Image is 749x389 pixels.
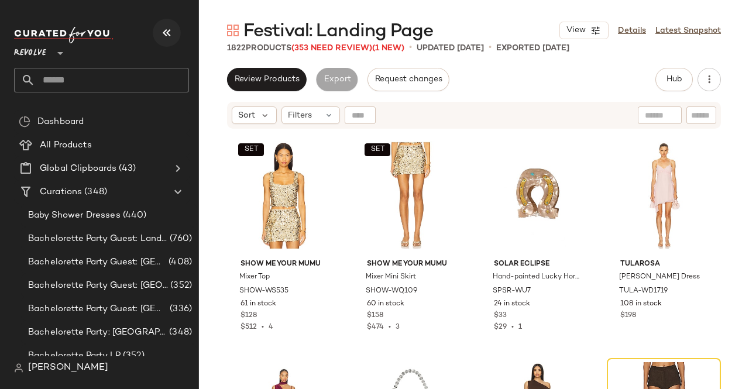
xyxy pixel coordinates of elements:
span: $128 [240,311,257,321]
span: 24 in stock [494,299,530,309]
span: Bachelorette Party Guest: [GEOGRAPHIC_DATA] [28,302,167,316]
span: 108 in stock [620,299,662,309]
img: svg%3e [227,25,239,36]
span: $29 [494,323,507,331]
span: 3 [396,323,400,331]
span: Review Products [234,75,300,84]
span: Hand-painted Lucky Horseshoe Hair Clip [493,272,580,283]
span: 4 [269,323,273,331]
span: (353 Need Review) [291,44,372,53]
span: 1822 [227,44,246,53]
span: Bachelorette Party: [GEOGRAPHIC_DATA] [28,326,167,339]
span: Bachelorette Party Guest: Landing Page [28,232,167,246]
span: (1 New) [372,44,404,53]
p: updated [DATE] [417,42,484,54]
span: (408) [166,256,192,269]
a: Details [618,25,646,37]
span: Sort [238,109,255,122]
span: $33 [494,311,507,321]
span: • [409,41,412,55]
span: $474 [367,323,384,331]
img: cfy_white_logo.C9jOOHJF.svg [14,27,114,43]
button: SET [365,143,390,156]
span: Bachelorette Party LP [28,349,121,363]
button: SET [238,143,264,156]
button: Review Products [227,68,307,91]
span: (348) [167,326,192,339]
span: Bachelorette Party Guest: [GEOGRAPHIC_DATA] [28,279,168,292]
span: • [489,41,492,55]
span: Tularosa [620,259,707,270]
span: Global Clipboards [40,162,116,175]
span: $512 [240,323,257,331]
span: Solar Eclipse [494,259,581,270]
span: SET [243,146,258,154]
span: Show Me Your Mumu [240,259,328,270]
button: Hub [655,68,693,91]
span: 61 in stock [240,299,276,309]
img: TULA-WD1719_V1.jpg [611,136,717,254]
button: View [559,22,609,39]
span: Curations [40,185,82,199]
span: (352) [168,279,192,292]
img: SHOW-WS535_V1.jpg [231,136,337,254]
span: $158 [367,311,383,321]
span: Mixer Mini Skirt [366,272,416,283]
span: • [507,323,518,331]
span: Bachelorette Party Guest: [GEOGRAPHIC_DATA] [28,256,166,269]
span: (352) [121,349,145,363]
span: Mixer Top [239,272,270,283]
img: SPSR-WU7_V1.jpg [485,136,590,254]
span: (336) [167,302,192,316]
img: svg%3e [14,363,23,373]
div: Products [227,42,404,54]
span: (43) [116,162,136,175]
span: Hub [666,75,682,84]
span: Baby Shower Dresses [28,209,121,222]
img: svg%3e [19,116,30,128]
span: Show Me Your Mumu [367,259,454,270]
span: Revolve [14,40,46,61]
span: View [566,26,586,35]
span: TULA-WD1719 [619,286,668,297]
span: (760) [167,232,192,246]
p: Exported [DATE] [496,42,569,54]
span: SPSR-WU7 [493,286,531,297]
span: Request changes [374,75,442,84]
span: • [257,323,269,331]
span: $198 [620,311,636,321]
span: Filters [288,109,312,122]
img: SHOW-WQ109_V1.jpg [358,136,463,254]
span: All Products [40,139,92,152]
span: [PERSON_NAME] [28,361,108,375]
a: Latest Snapshot [655,25,721,37]
span: SHOW-WQ109 [366,286,417,297]
button: Request changes [367,68,449,91]
span: 1 [518,323,522,331]
span: (348) [82,185,107,199]
span: [PERSON_NAME] Dress [619,272,700,283]
span: (440) [121,209,147,222]
span: SHOW-WS535 [239,286,288,297]
span: Festival: Landing Page [243,20,433,43]
span: 60 in stock [367,299,404,309]
span: • [384,323,396,331]
span: Dashboard [37,115,84,129]
span: SET [370,146,385,154]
